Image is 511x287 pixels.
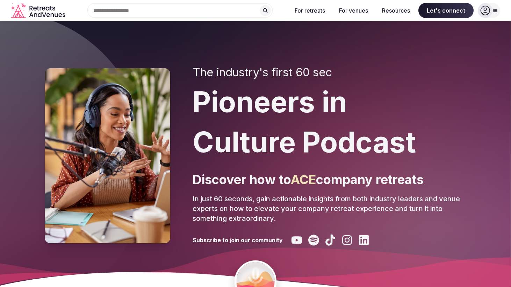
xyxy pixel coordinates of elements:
button: Resources [376,3,416,18]
a: Visit the homepage [11,3,67,19]
h3: Subscribe to join our community [193,236,283,244]
button: For retreats [289,3,331,18]
button: For venues [333,3,374,18]
p: In just 60 seconds, gain actionable insights from both industry leaders and venue experts on how ... [193,194,466,223]
img: Pioneers in Culture Podcast [45,68,170,243]
p: Discover how to company retreats [193,171,466,188]
h1: Pioneers in Culture Podcast [193,82,466,162]
svg: Retreats and Venues company logo [11,3,67,19]
h2: The industry's first 60 sec [193,66,466,79]
span: ACE [291,172,316,187]
span: Let's connect [418,3,474,18]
